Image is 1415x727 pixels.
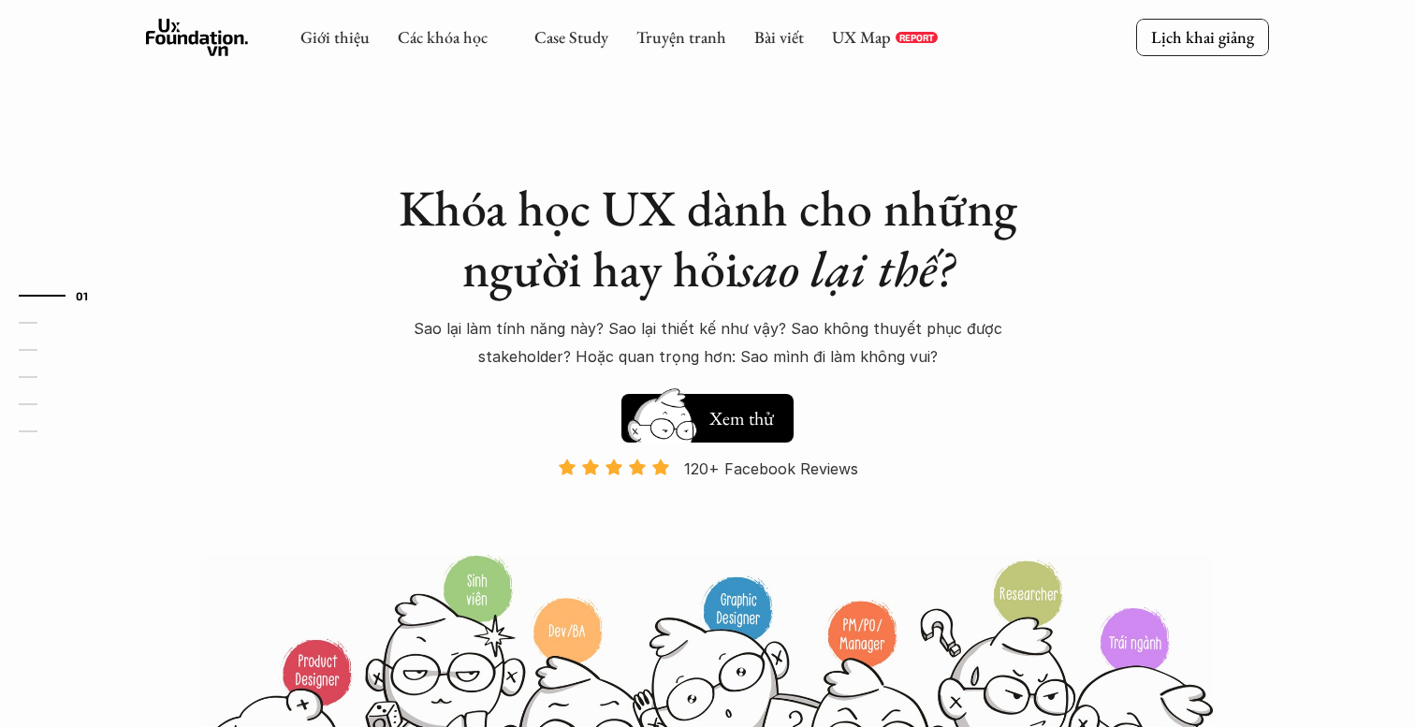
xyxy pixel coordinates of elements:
a: Lịch khai giảng [1136,19,1269,55]
p: 120+ Facebook Reviews [684,455,858,483]
a: REPORT [896,32,938,43]
a: Các khóa học [398,26,488,48]
h1: Khóa học UX dành cho những người hay hỏi [380,178,1035,299]
a: Truyện tranh [636,26,726,48]
p: Sao lại làm tính năng này? Sao lại thiết kế như vậy? Sao không thuyết phục được stakeholder? Hoặc... [389,314,1026,371]
em: sao lại thế? [738,236,954,301]
a: 120+ Facebook Reviews [541,458,874,552]
a: Xem thử [621,385,794,443]
a: UX Map [832,26,891,48]
h5: Xem thử [709,405,774,431]
a: Giới thiệu [300,26,370,48]
p: REPORT [899,32,934,43]
strong: 01 [76,289,89,302]
p: Lịch khai giảng [1151,26,1254,48]
a: Bài viết [754,26,804,48]
a: Case Study [534,26,608,48]
a: 01 [19,284,108,307]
